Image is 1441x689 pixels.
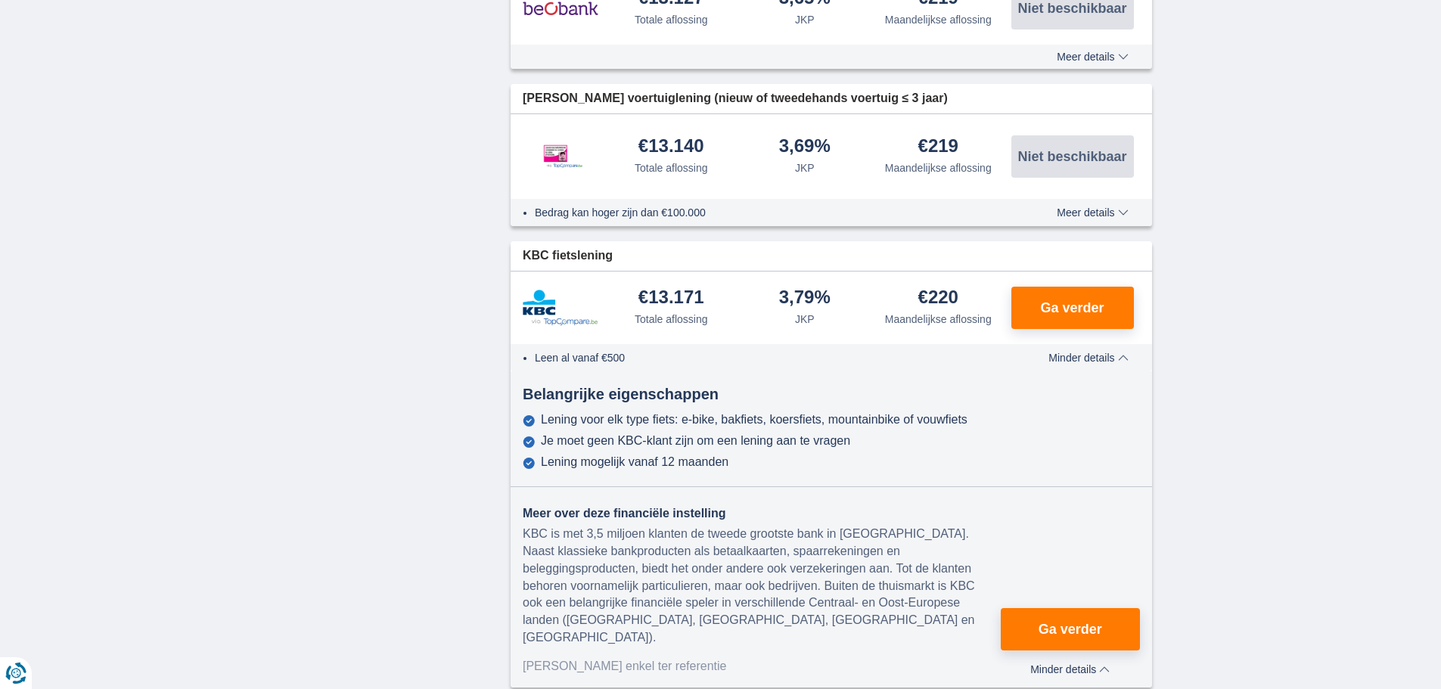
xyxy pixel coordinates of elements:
[795,12,815,27] div: JKP
[795,312,815,327] div: JKP
[523,658,1001,675] div: [PERSON_NAME] enkel ter referentie
[1045,206,1139,219] button: Meer details
[541,413,967,427] div: Lening voor elk type fiets: e-bike, bakfiets, koersfiets, mountainbike of vouwfiets
[535,350,1002,365] li: Leen al vanaf €500
[523,290,598,326] img: product.pl.alt KBC
[1001,608,1139,650] button: Ga verder
[638,137,704,157] div: €13.140
[541,455,728,469] div: Lening mogelijk vanaf 12 maanden
[1017,150,1126,163] span: Niet beschikbaar
[1011,135,1134,178] button: Niet beschikbaar
[635,312,708,327] div: Totale aflossing
[1057,51,1128,62] span: Meer details
[918,137,958,157] div: €219
[795,160,815,175] div: JKP
[1045,51,1139,63] button: Meer details
[638,288,704,309] div: €13.171
[1011,287,1134,329] button: Ga verder
[511,383,1152,405] div: Belangrijke eigenschappen
[1001,658,1139,675] button: Minder details
[523,90,948,107] span: [PERSON_NAME] voertuiglening (nieuw of tweedehands voertuig ≤ 3 jaar)
[779,137,831,157] div: 3,69%
[1048,352,1128,363] span: Minder details
[1017,2,1126,15] span: Niet beschikbaar
[885,12,992,27] div: Maandelijkse aflossing
[523,247,613,265] span: KBC fietslening
[1040,301,1104,315] span: Ga verder
[1037,352,1139,364] button: Minder details
[1030,664,1110,675] span: Minder details
[918,288,958,309] div: €220
[885,312,992,327] div: Maandelijkse aflossing
[523,505,1001,523] div: Meer over deze financiële instelling
[885,160,992,175] div: Maandelijkse aflossing
[1057,207,1128,218] span: Meer details
[635,12,708,27] div: Totale aflossing
[635,160,708,175] div: Totale aflossing
[779,288,831,309] div: 3,79%
[1039,622,1102,636] span: Ga verder
[535,205,1002,220] li: Bedrag kan hoger zijn dan €100.000
[523,129,598,184] img: product.pl.alt Leemans Kredieten
[523,526,1001,647] div: KBC is met 3,5 miljoen klanten de tweede grootste bank in [GEOGRAPHIC_DATA]. Naast klassieke bank...
[541,434,850,448] div: Je moet geen KBC-klant zijn om een lening aan te vragen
